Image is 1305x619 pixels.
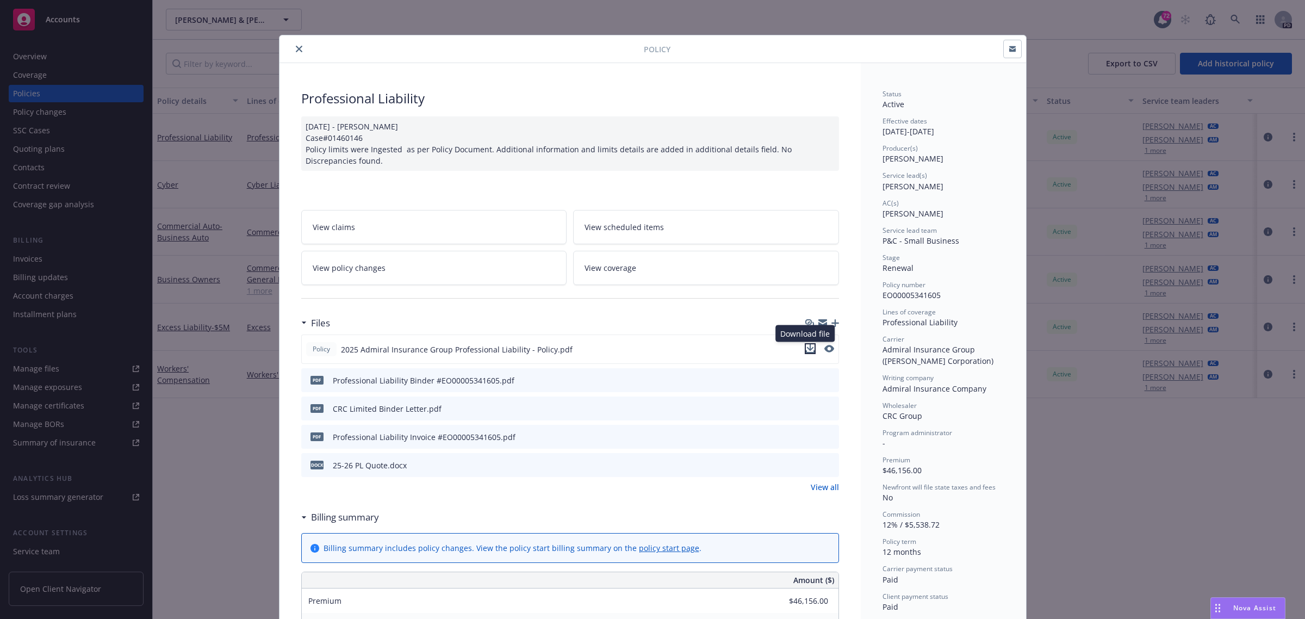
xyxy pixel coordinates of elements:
[805,343,816,354] button: download file
[883,492,893,503] span: No
[301,89,839,108] div: Professional Liability
[883,455,910,465] span: Premium
[883,263,913,273] span: Renewal
[883,438,885,448] span: -
[573,251,839,285] a: View coverage
[883,373,934,382] span: Writing company
[883,344,993,366] span: Admiral Insurance Group ([PERSON_NAME] Corporation)
[883,537,916,546] span: Policy term
[807,431,816,443] button: download file
[308,596,341,606] span: Premium
[293,42,306,55] button: close
[644,44,670,55] span: Policy
[883,602,898,612] span: Paid
[883,280,925,289] span: Policy number
[883,592,948,601] span: Client payment status
[883,181,943,191] span: [PERSON_NAME]
[775,325,835,342] div: Download file
[301,510,379,524] div: Billing summary
[333,460,407,471] div: 25-26 PL Quote.docx
[639,543,699,553] a: policy start page
[333,403,442,414] div: CRC Limited Binder Letter.pdf
[883,236,959,246] span: P&C - Small Business
[883,199,899,208] span: AC(s)
[333,431,515,443] div: Professional Liability Invoice #EO00005341605.pdf
[883,411,922,421] span: CRC Group
[585,262,636,274] span: View coverage
[883,99,904,109] span: Active
[301,210,567,244] a: View claims
[333,375,514,386] div: Professional Liability Binder #EO00005341605.pdf
[313,262,386,274] span: View policy changes
[310,461,324,469] span: docx
[310,404,324,412] span: pdf
[1233,603,1276,612] span: Nova Assist
[883,564,953,573] span: Carrier payment status
[311,316,330,330] h3: Files
[883,226,937,235] span: Service lead team
[825,375,835,386] button: preview file
[883,401,917,410] span: Wholesaler
[310,344,332,354] span: Policy
[1211,598,1225,618] div: Drag to move
[883,171,927,180] span: Service lead(s)
[301,251,567,285] a: View policy changes
[883,208,943,219] span: [PERSON_NAME]
[883,290,941,300] span: EO00005341605
[573,210,839,244] a: View scheduled items
[825,431,835,443] button: preview file
[883,465,922,475] span: $46,156.00
[883,89,902,98] span: Status
[807,460,816,471] button: download file
[324,542,701,554] div: Billing summary includes policy changes. View the policy start billing summary on the .
[883,253,900,262] span: Stage
[883,116,1004,137] div: [DATE] - [DATE]
[883,153,943,164] span: [PERSON_NAME]
[764,593,835,609] input: 0.00
[824,345,834,352] button: preview file
[585,221,664,233] span: View scheduled items
[807,403,816,414] button: download file
[883,307,936,317] span: Lines of coverage
[811,481,839,493] a: View all
[313,221,355,233] span: View claims
[883,519,940,530] span: 12% / $5,538.72
[883,144,918,153] span: Producer(s)
[310,376,324,384] span: pdf
[883,335,904,344] span: Carrier
[807,375,816,386] button: download file
[883,116,927,126] span: Effective dates
[883,383,986,394] span: Admiral Insurance Company
[310,432,324,441] span: pdf
[301,316,330,330] div: Files
[793,574,834,586] span: Amount ($)
[341,344,573,355] span: 2025 Admiral Insurance Group Professional Liability - Policy.pdf
[301,116,839,171] div: [DATE] - [PERSON_NAME] Case#01460146 Policy limits were Ingested as per Policy Document. Addition...
[825,403,835,414] button: preview file
[883,482,996,492] span: Newfront will file state taxes and fees
[805,343,816,356] button: download file
[1210,597,1285,619] button: Nova Assist
[825,460,835,471] button: preview file
[883,317,958,327] span: Professional Liability
[883,510,920,519] span: Commission
[883,547,921,557] span: 12 months
[883,428,952,437] span: Program administrator
[824,343,834,356] button: preview file
[311,510,379,524] h3: Billing summary
[883,574,898,585] span: Paid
